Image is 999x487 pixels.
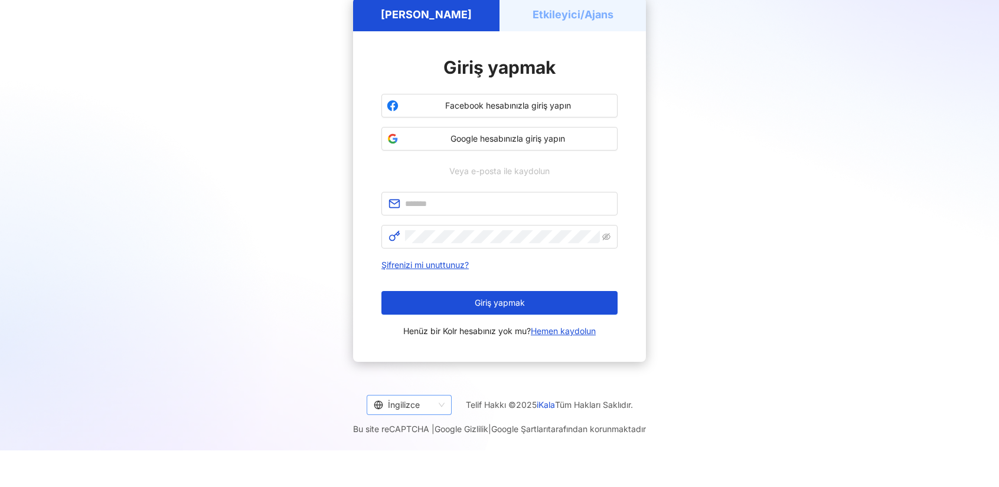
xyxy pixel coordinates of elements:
[491,424,548,434] a: Google Şartları
[466,400,516,410] font: Telif Hakkı ©
[555,400,633,410] font: Tüm Hakları Saklıdır.
[548,424,646,434] font: tarafından korunmaktadır
[450,133,565,143] font: Google hesabınızla giriş yapın
[531,326,596,336] a: Hemen kaydolun
[475,298,525,308] font: Giriş yapmak
[443,57,556,78] font: Giriş yapmak
[381,8,472,21] font: [PERSON_NAME]
[381,127,618,151] button: Google hesabınızla giriş yapın
[353,424,435,434] font: Bu site reCAPTCHA |
[516,400,537,410] font: 2025
[381,260,469,270] a: Şifrenizi mi unuttunuz?
[449,166,550,176] font: Veya e-posta ile kaydolun
[403,326,531,336] font: Henüz bir Kolr hesabınız yok mu?
[435,424,488,434] a: Google Gizlilik
[488,424,491,434] font: |
[445,100,571,110] font: Facebook hesabınızla giriş yapın
[537,400,555,410] a: iKala
[388,400,420,410] font: İngilizce
[533,8,613,21] font: Etkileyici/Ajans
[602,233,610,241] span: gözle görülmeyen
[381,291,618,315] button: Giriş yapmak
[381,94,618,117] button: Facebook hesabınızla giriş yapın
